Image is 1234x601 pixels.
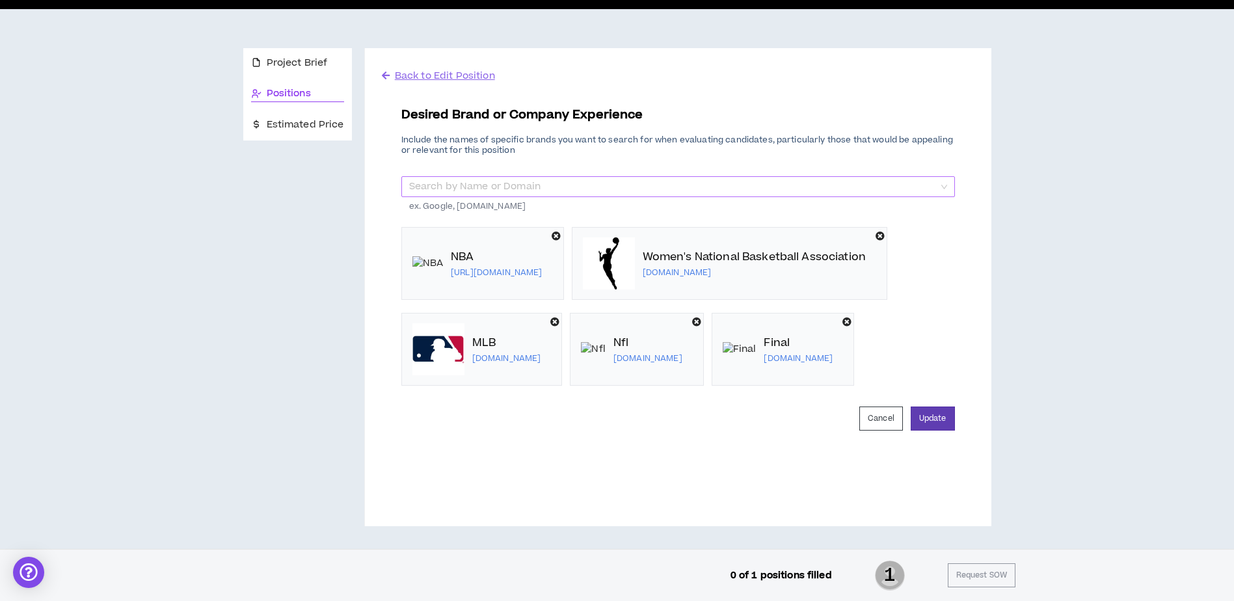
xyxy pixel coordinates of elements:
[451,267,543,278] p: [URL][DOMAIN_NAME]
[583,237,635,289] img: Women's National Basketball Association
[267,87,311,101] span: Positions
[401,135,955,155] p: Include the names of specific brands you want to search for when evaluating candidates, particula...
[723,342,757,356] img: Final
[472,335,541,351] p: MLB
[401,106,955,124] p: Desired Brand or Company Experience
[764,335,833,351] p: Final
[875,559,905,592] span: 1
[267,118,344,132] span: Estimated Price
[581,342,605,356] img: Nfl
[395,69,495,83] span: Back to Edit Position
[613,353,682,364] p: [DOMAIN_NAME]
[911,407,955,431] button: Update
[643,249,866,265] p: Women's National Basketball Association
[472,353,541,364] p: [DOMAIN_NAME]
[381,68,496,84] a: Back to Edit Position
[613,335,682,351] p: Nfl
[451,249,543,265] p: NBA
[13,557,44,588] div: Open Intercom Messenger
[948,563,1015,587] button: Request SOW
[859,407,903,431] button: Cancel
[764,353,833,364] p: [DOMAIN_NAME]
[412,323,464,375] img: MLB
[412,256,443,271] img: NBA
[731,568,832,583] p: 0 of 1 positions filled
[401,197,955,211] p: ex. Google, [DOMAIN_NAME]
[643,267,866,278] p: [DOMAIN_NAME]
[267,56,328,70] span: Project Brief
